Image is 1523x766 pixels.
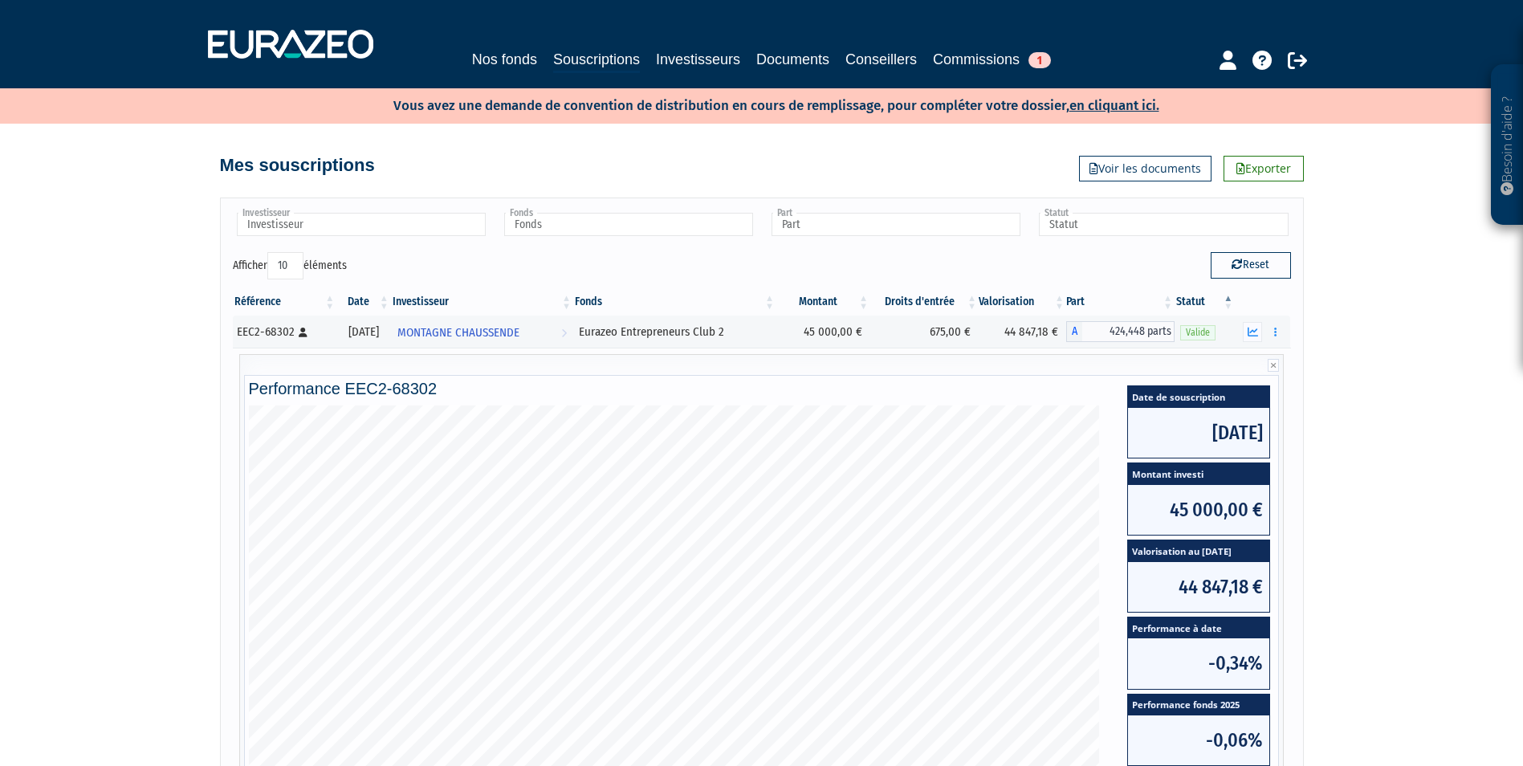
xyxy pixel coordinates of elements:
th: Part: activer pour trier la colonne par ordre croissant [1066,288,1175,316]
a: Conseillers [845,48,917,71]
p: Vous avez une demande de convention de distribution en cours de remplissage, pour compléter votre... [347,92,1159,116]
h4: Performance EEC2-68302 [249,380,1275,397]
span: A [1066,321,1082,342]
span: Performance à date [1128,617,1269,639]
p: Besoin d'aide ? [1498,73,1517,218]
a: Documents [756,48,829,71]
span: Performance fonds 2025 [1128,695,1269,716]
th: Statut : activer pour trier la colonne par ordre d&eacute;croissant [1175,288,1235,316]
td: 675,00 € [870,316,979,348]
a: Voir les documents [1079,156,1211,181]
button: Reset [1211,252,1291,278]
div: Eurazeo Entrepreneurs Club 2 [579,324,771,340]
div: [DATE] [342,324,385,340]
span: 424,448 parts [1082,321,1175,342]
span: -0,06% [1128,715,1269,765]
th: Montant: activer pour trier la colonne par ordre croissant [776,288,870,316]
span: -0,34% [1128,638,1269,688]
td: 45 000,00 € [776,316,870,348]
th: Droits d'entrée: activer pour trier la colonne par ordre croissant [870,288,979,316]
td: 44 847,18 € [979,316,1066,348]
a: Nos fonds [472,48,537,71]
span: Montant investi [1128,463,1269,485]
div: A - Eurazeo Entrepreneurs Club 2 [1066,321,1175,342]
span: Date de souscription [1128,386,1269,408]
a: Investisseurs [656,48,740,71]
span: [DATE] [1128,408,1269,458]
th: Valorisation: activer pour trier la colonne par ordre croissant [979,288,1066,316]
i: [Français] Personne physique [299,328,307,337]
a: MONTAGNE CHAUSSENDE [391,316,573,348]
th: Référence : activer pour trier la colonne par ordre croissant [233,288,337,316]
th: Investisseur: activer pour trier la colonne par ordre croissant [391,288,573,316]
span: Valide [1180,325,1216,340]
span: MONTAGNE CHAUSSENDE [397,318,519,348]
i: Voir l'investisseur [561,318,567,348]
select: Afficheréléments [267,252,303,279]
span: 44 847,18 € [1128,562,1269,612]
span: 1 [1028,52,1051,68]
a: Exporter [1224,156,1304,181]
label: Afficher éléments [233,252,347,279]
a: Commissions1 [933,48,1051,71]
th: Date: activer pour trier la colonne par ordre croissant [336,288,391,316]
span: 45 000,00 € [1128,485,1269,535]
span: Valorisation au [DATE] [1128,540,1269,562]
th: Fonds: activer pour trier la colonne par ordre croissant [573,288,776,316]
img: 1732889491-logotype_eurazeo_blanc_rvb.png [208,30,373,59]
a: Souscriptions [553,48,640,73]
a: en cliquant ici. [1069,97,1159,114]
h4: Mes souscriptions [220,156,375,175]
div: EEC2-68302 [237,324,332,340]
